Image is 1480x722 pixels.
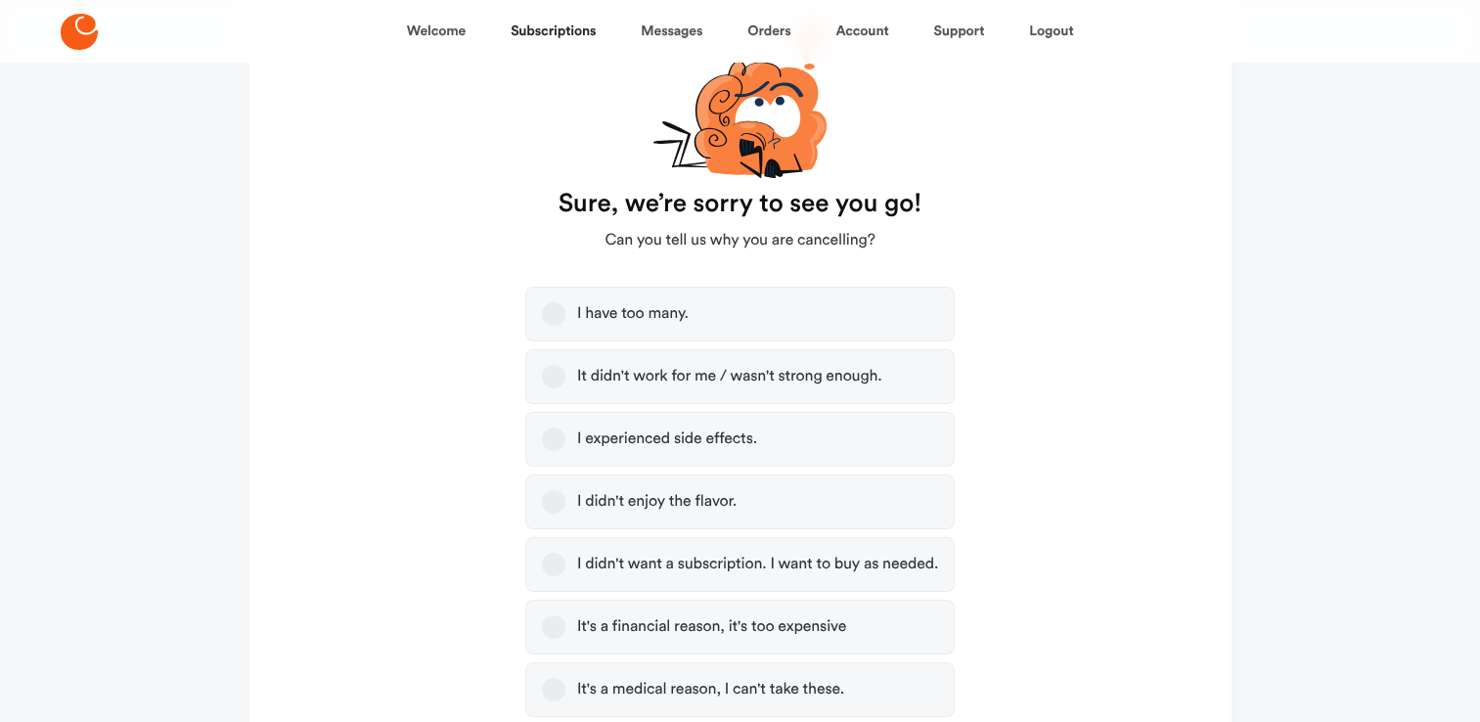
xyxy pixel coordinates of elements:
[542,615,565,639] button: It's a financial reason, it's too expensive
[577,617,846,637] div: It's a financial reason, it's too expensive
[542,365,565,388] button: It didn't work for me / wasn't strong enough.
[577,680,844,699] div: It's a medical reason, I can't take these.
[542,553,565,576] button: I didn't want a subscription. I want to buy as needed.
[577,304,689,324] div: I have too many.
[511,8,596,55] a: Subscriptions
[933,8,984,55] a: Support
[641,8,702,55] a: Messages
[577,555,938,574] div: I didn't want a subscription. I want to buy as needed.
[542,302,565,326] button: I have too many.
[542,678,565,701] button: It's a medical reason, I can't take these.
[577,429,757,449] div: I experienced side effects.
[835,8,888,55] a: Account
[605,229,875,252] span: Can you tell us why you are cancelling?
[1029,8,1073,55] a: Logout
[542,428,565,451] button: I experienced side effects.
[577,367,882,386] div: It didn't work for me / wasn't strong enough.
[652,17,828,178] img: cartoon-confuse-xvMLqgb5.svg
[407,8,466,55] a: Welcome
[542,490,565,514] button: I didn't enjoy the flavor.
[559,188,922,219] strong: Sure, we’re sorry to see you go!
[747,8,790,55] a: Orders
[577,492,737,512] div: I didn't enjoy the flavor.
